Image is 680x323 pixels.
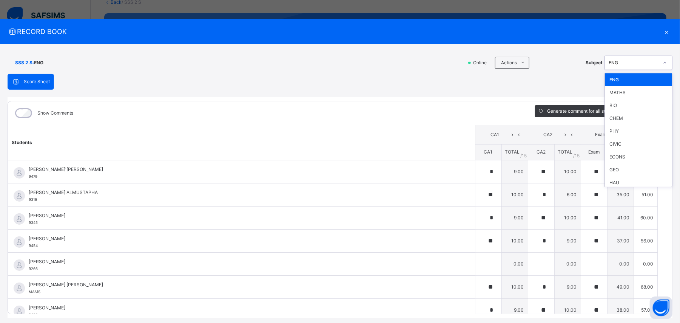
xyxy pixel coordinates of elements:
span: 9479 [29,174,37,179]
span: [PERSON_NAME] [PERSON_NAME] [29,281,458,288]
span: SSS 2 S : [15,59,34,66]
span: Online [472,59,491,66]
span: Score Sheet [24,78,50,85]
td: 0.00 [634,252,657,275]
div: ENG [609,59,658,66]
label: Show Comments [37,110,73,116]
td: 0.00 [501,252,528,275]
span: 9432 [29,313,38,317]
div: GEO [605,163,672,176]
div: ENG [605,73,672,86]
div: HAU [605,176,672,189]
span: [PERSON_NAME] [29,258,458,265]
img: default.svg [14,213,25,225]
span: TOTAL [558,149,572,155]
td: 6.00 [554,183,581,206]
span: Generate comment for all student [547,108,617,115]
span: [PERSON_NAME] [29,212,458,219]
td: 41.00 [607,206,634,229]
td: 49.00 [607,275,634,298]
span: 9454 [29,244,38,248]
td: 9.00 [501,160,528,183]
span: CA2 [534,131,562,138]
td: 10.00 [554,298,581,321]
td: 56.00 [634,229,657,252]
td: 35.00 [607,183,634,206]
span: ENG [34,59,43,66]
img: default.svg [14,190,25,202]
span: Students [12,140,32,145]
td: 10.00 [501,183,528,206]
img: default.svg [14,283,25,294]
span: Subject [586,59,603,66]
td: 10.00 [554,160,581,183]
span: 9266 [29,267,38,271]
span: Exam [588,149,600,155]
td: 9.00 [554,229,581,252]
div: ECONS [605,151,672,163]
td: 9.00 [501,206,528,229]
div: CHEM [605,112,672,125]
td: 10.00 [501,229,528,252]
span: [PERSON_NAME] [29,304,458,311]
span: MAA1S [29,290,40,294]
span: CA1 [481,131,509,138]
span: / 15 [574,152,580,159]
td: 51.00 [634,183,657,206]
span: Actions [501,59,517,66]
td: 10.00 [501,275,528,298]
img: default.svg [14,306,25,317]
td: 68.00 [634,275,657,298]
span: [PERSON_NAME]'[PERSON_NAME] [29,166,458,173]
button: Open asap [650,297,672,319]
span: 9345 [29,221,38,225]
td: 60.00 [634,206,657,229]
td: 57.00 [634,298,657,321]
td: 9.00 [554,275,581,298]
div: PHY [605,125,672,138]
div: MATHS [605,86,672,99]
div: × [661,26,672,37]
img: default.svg [14,236,25,248]
td: 0.00 [554,252,581,275]
span: Exam [587,131,615,138]
img: default.svg [14,259,25,271]
span: CA1 [484,149,493,155]
img: default.svg [14,167,25,179]
span: TOTAL [505,149,520,155]
span: 9316 [29,197,37,202]
span: CA2 [537,149,546,155]
div: BIO [605,99,672,112]
td: 38.00 [607,298,634,321]
td: 10.00 [554,206,581,229]
span: [PERSON_NAME] [29,235,458,242]
span: / 15 [521,152,527,159]
td: 37.00 [607,229,634,252]
td: 9.00 [501,298,528,321]
span: RECORD BOOK [8,26,661,37]
span: [PERSON_NAME] ALMUSTAPHA [29,189,458,196]
td: 0.00 [607,252,634,275]
div: CIVIC [605,138,672,151]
